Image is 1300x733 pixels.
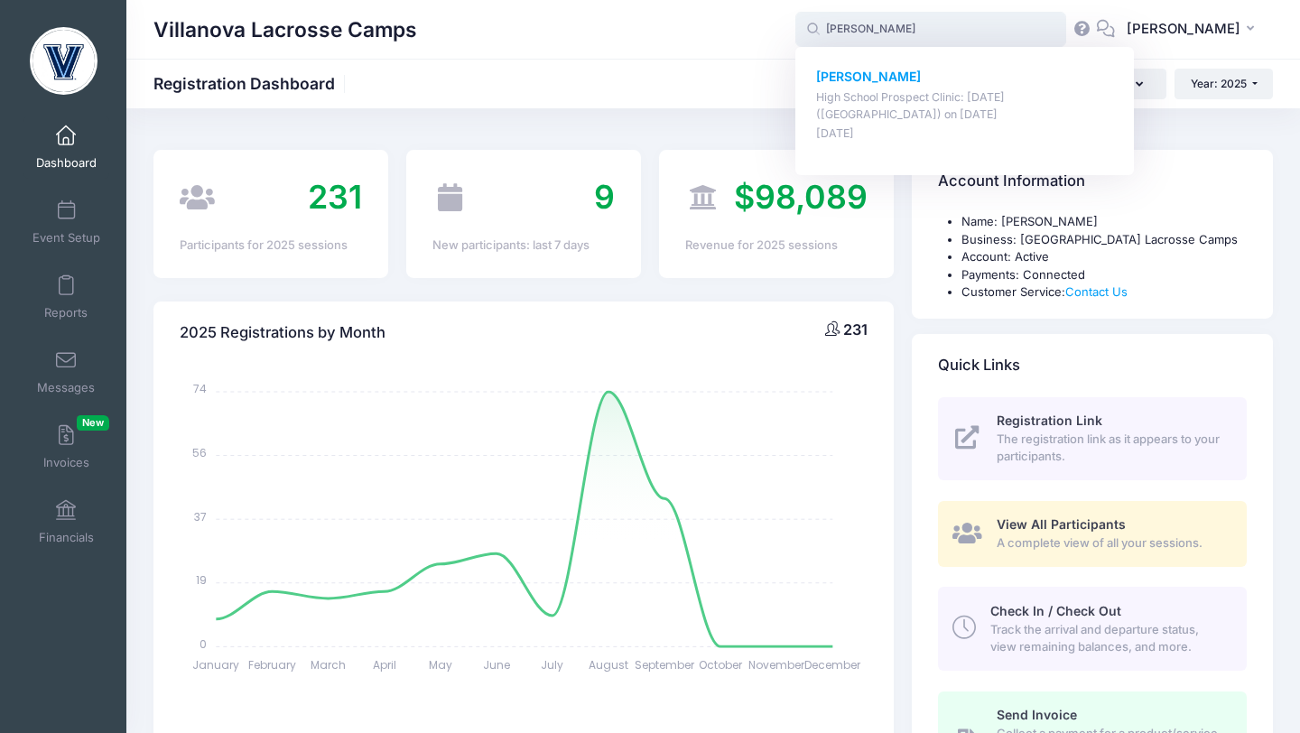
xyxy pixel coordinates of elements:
tspan: 0 [200,636,208,651]
tspan: February [248,657,296,673]
h4: Quick Links [938,339,1020,391]
h1: Villanova Lacrosse Camps [153,9,417,51]
span: Check In / Check Out [990,603,1121,618]
div: Participants for 2025 sessions [180,237,362,255]
button: [PERSON_NAME] [1115,9,1273,51]
a: Dashboard [23,116,109,179]
tspan: May [429,657,452,673]
tspan: 37 [195,508,208,524]
tspan: December [805,657,862,673]
img: Villanova Lacrosse Camps [30,27,97,95]
tspan: June [483,657,510,673]
li: Name: [PERSON_NAME] [961,213,1247,231]
tspan: September [635,657,695,673]
li: Customer Service: [961,283,1247,302]
div: New participants: last 7 days [432,237,615,255]
tspan: April [373,657,396,673]
span: View All Participants [997,516,1126,532]
tspan: July [542,657,564,673]
span: 231 [308,177,362,217]
span: [PERSON_NAME] [1127,19,1240,39]
h4: Account Information [938,156,1085,208]
span: Invoices [43,455,89,470]
span: Send Invoice [997,707,1077,722]
a: Reports [23,265,109,329]
li: Account: Active [961,248,1247,266]
a: Event Setup [23,190,109,254]
span: Dashboard [36,155,97,171]
a: View All Participants A complete view of all your sessions. [938,501,1247,567]
span: 9 [594,177,615,217]
p: [DATE] [816,125,1114,143]
tspan: November [748,657,805,673]
span: Event Setup [32,230,100,246]
a: InvoicesNew [23,415,109,478]
p: High School Prospect Clinic: [DATE] ([GEOGRAPHIC_DATA]) on [DATE] [816,89,1114,123]
span: Year: 2025 [1191,77,1247,90]
tspan: March [311,657,346,673]
span: Financials [39,530,94,545]
div: Revenue for 2025 sessions [685,237,868,255]
a: Contact Us [1065,284,1128,299]
a: Registration Link The registration link as it appears to your participants. [938,397,1247,480]
span: The registration link as it appears to your participants. [997,431,1226,466]
a: Messages [23,340,109,404]
span: 231 [843,320,868,339]
tspan: October [699,657,743,673]
input: Search by First Name, Last Name, or Email... [795,12,1066,48]
tspan: 19 [197,572,208,588]
li: Payments: Connected [961,266,1247,284]
span: Registration Link [997,413,1102,428]
li: Business: [GEOGRAPHIC_DATA] Lacrosse Camps [961,231,1247,249]
tspan: 56 [193,445,208,460]
h4: 2025 Registrations by Month [180,307,385,358]
tspan: August [589,657,628,673]
span: Reports [44,305,88,320]
span: $98,089 [734,177,868,217]
tspan: 74 [194,381,208,396]
a: Financials [23,490,109,553]
a: Check In / Check Out Track the arrival and departure status, view remaining balances, and more. [938,587,1247,670]
span: New [77,415,109,431]
strong: [PERSON_NAME] [816,69,921,84]
tspan: January [193,657,240,673]
span: Track the arrival and departure status, view remaining balances, and more. [990,621,1226,656]
button: Year: 2025 [1175,69,1273,99]
span: Messages [37,380,95,395]
span: A complete view of all your sessions. [997,534,1226,552]
h1: Registration Dashboard [153,74,350,93]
